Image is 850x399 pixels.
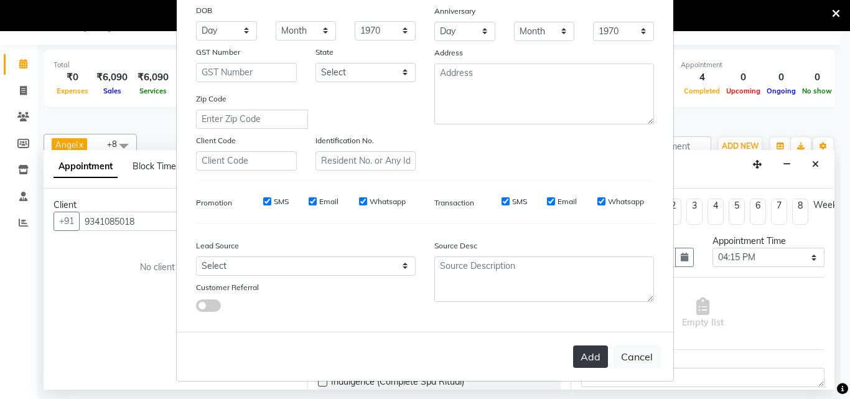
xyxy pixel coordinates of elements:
label: DOB [196,5,212,16]
label: Promotion [196,197,232,209]
label: Email [319,196,339,207]
label: State [315,47,334,58]
label: Address [434,47,463,59]
label: Client Code [196,135,236,146]
button: Add [573,345,608,368]
label: Email [558,196,577,207]
label: Source Desc [434,240,477,251]
button: Cancel [613,345,661,368]
input: Resident No. or Any Id [315,151,416,171]
input: Enter Zip Code [196,110,308,129]
label: Lead Source [196,240,239,251]
label: Whatsapp [370,196,406,207]
label: SMS [274,196,289,207]
label: SMS [512,196,527,207]
label: Whatsapp [608,196,644,207]
label: Zip Code [196,93,227,105]
label: Identification No. [315,135,374,146]
input: Client Code [196,151,297,171]
label: Transaction [434,197,474,209]
input: GST Number [196,63,297,82]
label: Anniversary [434,6,475,17]
label: Customer Referral [196,282,259,293]
label: GST Number [196,47,240,58]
